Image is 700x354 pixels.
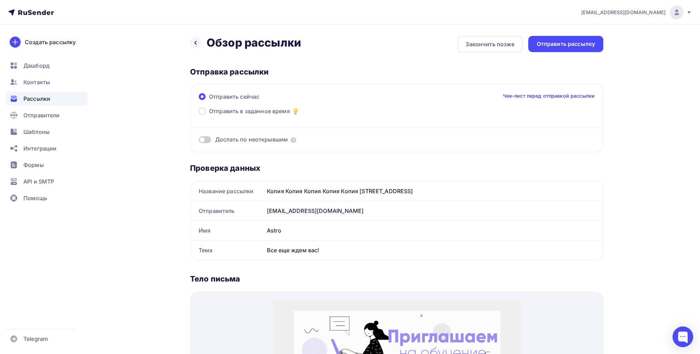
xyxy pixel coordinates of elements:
[31,175,217,225] div: Получите возможность обучиться заработку из дома, онлайн. Наш новый курс направлен на обучение и ...
[209,92,259,101] span: Отправить сейчас
[466,40,514,48] div: Закончить позже
[23,144,56,153] span: Интеграции
[23,95,50,103] span: Рассылки
[190,67,603,77] div: Отправка рассылки
[23,111,60,119] span: Отправители
[6,75,87,89] a: Контакты
[6,92,87,106] a: Рассылки
[190,221,264,240] div: Имя
[25,38,76,46] div: Создать рассылку
[581,9,666,16] span: [EMAIL_ADDRESS][DOMAIN_NAME]
[21,10,227,127] img: 3899171.png
[264,240,603,260] div: Все еще ждем вас!
[190,163,603,173] div: Проверка данных
[536,40,595,48] div: Отправить рассылку
[31,137,217,165] div: Приглашаем на обучение новой профессии!
[23,128,50,136] span: Шаблоны
[581,6,692,19] a: [EMAIL_ADDRESS][DOMAIN_NAME]
[503,92,595,99] a: Чек-лист перед отправкой рассылки
[23,335,48,343] span: Telegram
[190,274,603,284] div: Тело письма
[23,161,44,169] span: Формы
[190,181,264,201] div: Название рассылки
[264,221,603,240] div: Astro
[207,36,301,50] h2: Обзор рассылки
[264,201,603,220] div: [EMAIL_ADDRESS][DOMAIN_NAME]
[6,59,87,72] a: Дашборд
[88,241,159,261] a: Узнать больше!
[23,194,47,202] span: Помощь
[23,177,54,186] span: API и SMTP
[215,136,288,144] span: Дослать по неоткрывшим
[6,158,87,172] a: Формы
[190,240,264,260] div: Тема
[23,61,50,70] span: Дашборд
[6,125,87,139] a: Шаблоны
[209,107,290,115] span: Отправить в заданное время
[190,201,264,220] div: Отправитель
[23,78,50,86] span: Контакты
[264,181,603,201] div: Копия Копия Копия Копия Копия [STREET_ADDRESS]
[6,108,87,122] a: Отправители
